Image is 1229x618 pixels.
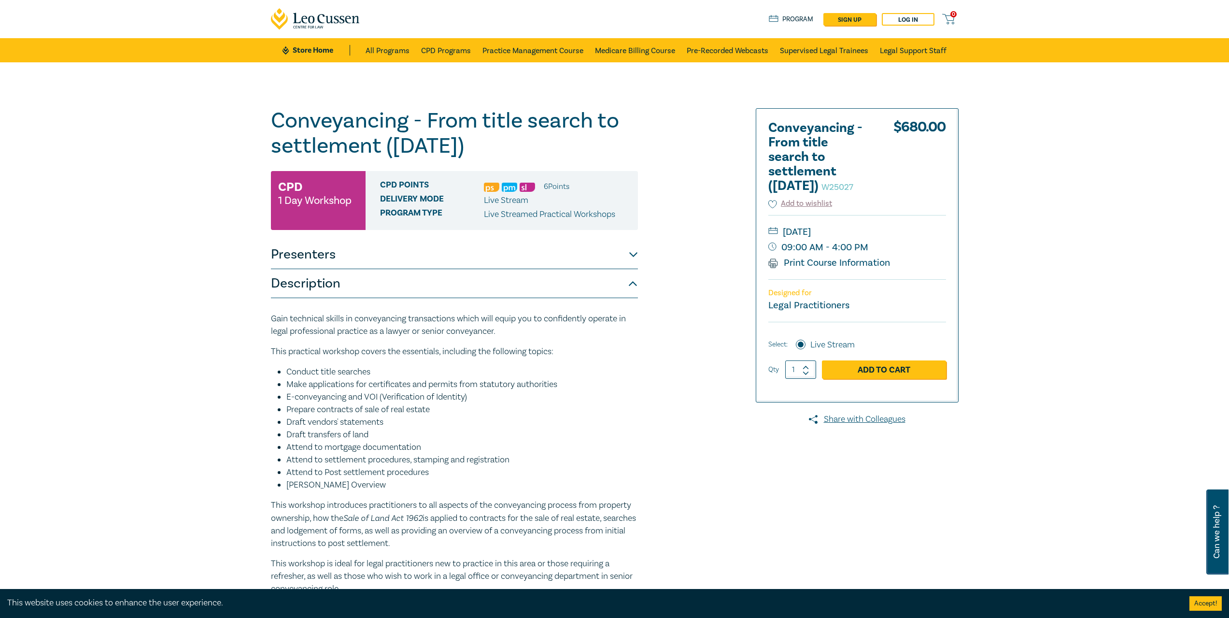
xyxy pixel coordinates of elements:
[380,194,484,207] span: Delivery Mode
[484,208,615,221] p: Live Streamed Practical Workshops
[286,479,638,491] li: [PERSON_NAME] Overview
[278,196,352,205] small: 1 Day Workshop
[822,360,946,379] a: Add to Cart
[343,513,423,523] em: Sale of Land Act 1962
[768,364,779,375] label: Qty
[502,183,517,192] img: Practice Management & Business Skills
[286,391,638,403] li: E-conveyancing and VOI (Verification of Identity)
[271,345,638,358] p: This practical workshop covers the essentials, including the following topics:
[484,183,499,192] img: Professional Skills
[286,441,638,454] li: Attend to mortgage documentation
[768,257,890,269] a: Print Course Information
[271,240,638,269] button: Presenters
[380,180,484,193] span: CPD Points
[271,499,638,550] p: This workshop introduces practitioners to all aspects of the conveyancing process from property o...
[286,366,638,378] li: Conduct title searches
[286,466,638,479] li: Attend to Post settlement procedures
[286,429,638,441] li: Draft transfers of land
[785,360,816,379] input: 1
[756,413,959,426] a: Share with Colleagues
[768,224,946,240] small: [DATE]
[768,121,875,193] h2: Conveyancing - From title search to settlement ([DATE])
[286,378,638,391] li: Make applications for certificates and permits from statutory authorities
[823,13,876,26] a: sign up
[768,240,946,255] small: 09:00 AM - 4:00 PM
[286,454,638,466] li: Attend to settlement procedures, stamping and registration
[380,208,484,221] span: Program type
[1189,596,1222,611] button: Accept cookies
[271,558,638,595] p: This workshop is ideal for legal practitioners new to practice in this area or those requiring a ...
[482,38,583,62] a: Practice Management Course
[687,38,768,62] a: Pre-Recorded Webcasts
[286,416,638,429] li: Draft vendors' statements
[278,178,302,196] h3: CPD
[7,597,1175,609] div: This website uses cookies to enhance the user experience.
[769,14,814,25] a: Program
[893,121,946,198] div: $ 680.00
[768,198,833,209] button: Add to wishlist
[544,180,569,193] li: 6 Point s
[271,313,638,338] p: Gain technical skills in conveyancing transactions which will equip you to confidently operate in...
[950,11,957,17] span: 0
[520,183,535,192] img: Substantive Law
[271,269,638,298] button: Description
[366,38,410,62] a: All Programs
[768,339,788,350] span: Select:
[283,45,350,56] a: Store Home
[810,339,855,351] label: Live Stream
[768,288,946,298] p: Designed for
[595,38,675,62] a: Medicare Billing Course
[286,403,638,416] li: Prepare contracts of sale of real estate
[484,195,528,206] span: Live Stream
[882,13,934,26] a: Log in
[1212,495,1221,569] span: Can we help ?
[421,38,471,62] a: CPD Programs
[821,182,853,193] small: W25027
[780,38,868,62] a: Supervised Legal Trainees
[768,299,849,312] small: Legal Practitioners
[271,108,638,158] h1: Conveyancing - From title search to settlement ([DATE])
[880,38,946,62] a: Legal Support Staff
